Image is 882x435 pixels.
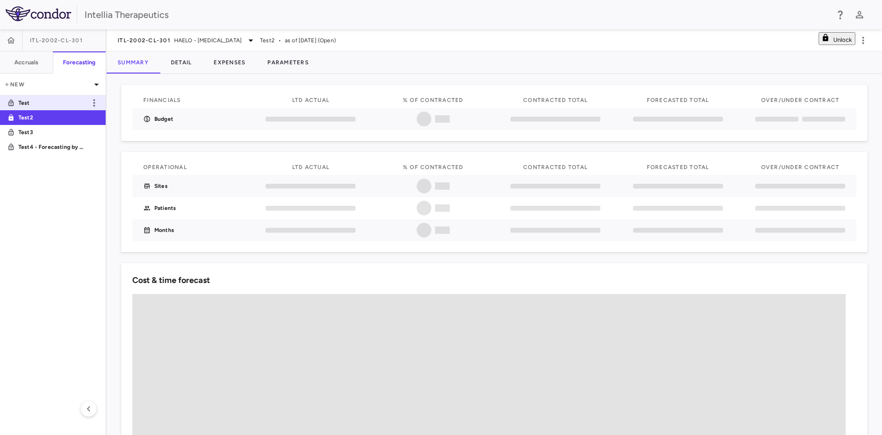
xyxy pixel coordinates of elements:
p: Patients [154,204,176,212]
button: Expenses [203,51,256,73]
h6: Forecasting [63,58,96,67]
p: Test4 - Forecasting by Cohort & Visit Cost [18,143,86,151]
p: Test2 [18,113,86,122]
button: Unlock [819,32,855,45]
span: Contracted Total [523,97,588,103]
span: LTD actual [292,97,330,103]
span: ITL-2002-CL-301 [30,37,83,44]
span: Over/Under Contract [761,164,840,170]
span: Forecasted Total [647,97,709,103]
img: logo-full-BYUhSk78.svg [6,6,71,21]
span: • [278,36,281,45]
span: as of [DATE] (Open) [285,36,336,45]
span: Test2 [260,36,275,45]
p: Budget [154,115,173,123]
span: Over/Under Contract [761,97,840,103]
div: Intellia Therapeutics [85,8,829,22]
button: Detail [160,51,203,73]
span: HAELO - [MEDICAL_DATA] [174,36,242,45]
p: New [4,80,91,89]
p: Test3 [18,128,86,136]
span: LTD Actual [292,164,330,170]
span: Forecasted Total [647,164,709,170]
p: Months [154,226,174,234]
span: ITL-2002-CL-301 [118,37,170,44]
button: Parameters [256,51,320,73]
span: Operational [143,164,187,170]
h6: Accruals [14,58,38,67]
button: Summary [107,51,160,73]
p: Test [18,99,86,107]
span: % of Contracted [403,164,464,170]
span: Contracted Total [523,164,588,170]
span: Financials [143,97,181,103]
p: Sites [154,182,168,190]
span: % of Contracted [403,97,464,103]
h6: Cost & time forecast [132,274,210,287]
